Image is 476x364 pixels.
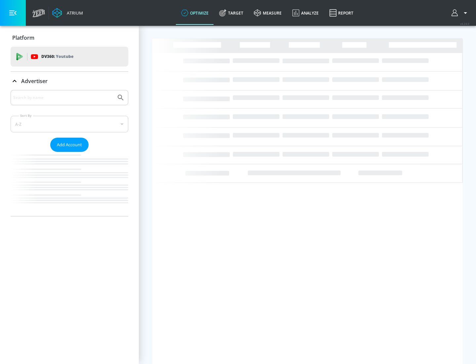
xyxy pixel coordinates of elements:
a: optimize [176,1,214,25]
p: Platform [12,34,34,41]
a: Atrium [52,8,83,18]
div: Atrium [64,10,83,16]
a: Report [324,1,359,25]
button: Add Account [50,138,89,152]
a: measure [249,1,287,25]
a: Target [214,1,249,25]
input: Search by name [13,93,113,102]
span: Add Account [57,141,82,149]
div: A-Z [11,116,128,132]
div: Platform [11,28,128,47]
label: Sort By [19,114,33,118]
p: DV360: [41,53,73,60]
nav: list of Advertiser [11,152,128,216]
div: Advertiser [11,72,128,90]
div: Advertiser [11,90,128,216]
p: Advertiser [21,77,48,85]
p: Youtube [56,53,73,60]
a: Analyze [287,1,324,25]
div: DV360: Youtube [11,47,128,67]
span: v 4.24.0 [460,22,469,25]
